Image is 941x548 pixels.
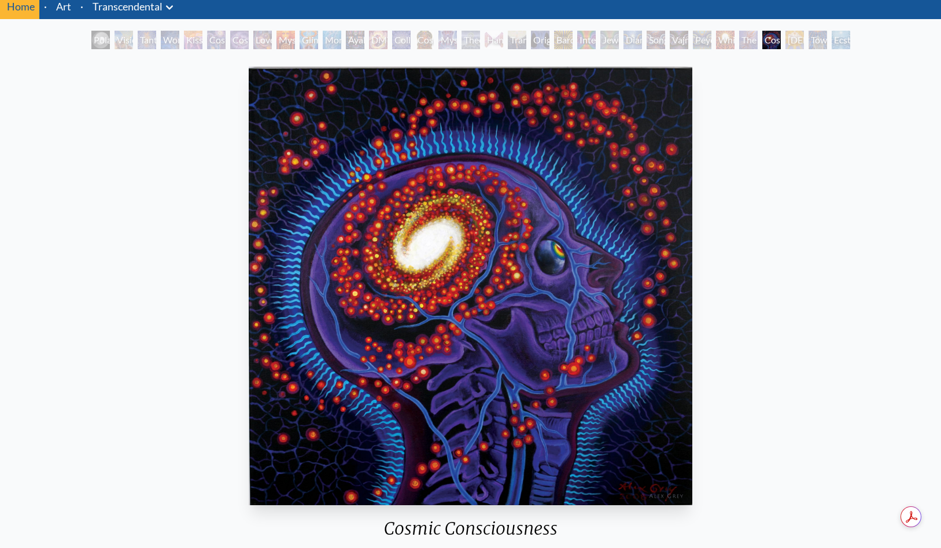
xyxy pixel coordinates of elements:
div: Cosmic Artist [230,31,249,49]
div: Mystic Eye [438,31,457,49]
div: Kiss of the [MEDICAL_DATA] [184,31,202,49]
div: Cosmic Creativity [207,31,226,49]
div: Song of Vajra Being [647,31,665,49]
div: Peyote Being [693,31,711,49]
img: Cosmic-Consciousness-Alex-Grey-2008-watermarked.jpg [249,67,693,505]
div: Tantra [138,31,156,49]
div: DMT - The Spirit Molecule [369,31,388,49]
div: Hands that See [485,31,503,49]
div: Interbeing [577,31,596,49]
div: Mysteriosa 2 [276,31,295,49]
div: Love is a Cosmic Force [253,31,272,49]
div: Glimpsing the Empyrean [300,31,318,49]
div: Cosmic Consciousness [244,518,698,548]
div: The Great Turn [739,31,758,49]
div: Polar Unity Spiral [91,31,110,49]
div: Ayahuasca Visitation [346,31,364,49]
div: White Light [716,31,735,49]
div: Jewel Being [600,31,619,49]
div: Original Face [531,31,549,49]
div: [DEMOGRAPHIC_DATA] [785,31,804,49]
div: Cosmic [DEMOGRAPHIC_DATA] [415,31,434,49]
div: Toward the One [809,31,827,49]
div: Bardo Being [554,31,573,49]
div: Cosmic Consciousness [762,31,781,49]
div: Visionary Origin of Language [115,31,133,49]
div: Vajra Being [670,31,688,49]
div: Collective Vision [392,31,411,49]
div: Theologue [462,31,480,49]
div: Monochord [323,31,341,49]
div: Ecstasy [832,31,850,49]
div: Wonder [161,31,179,49]
div: Transfiguration [508,31,526,49]
div: Diamond Being [623,31,642,49]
